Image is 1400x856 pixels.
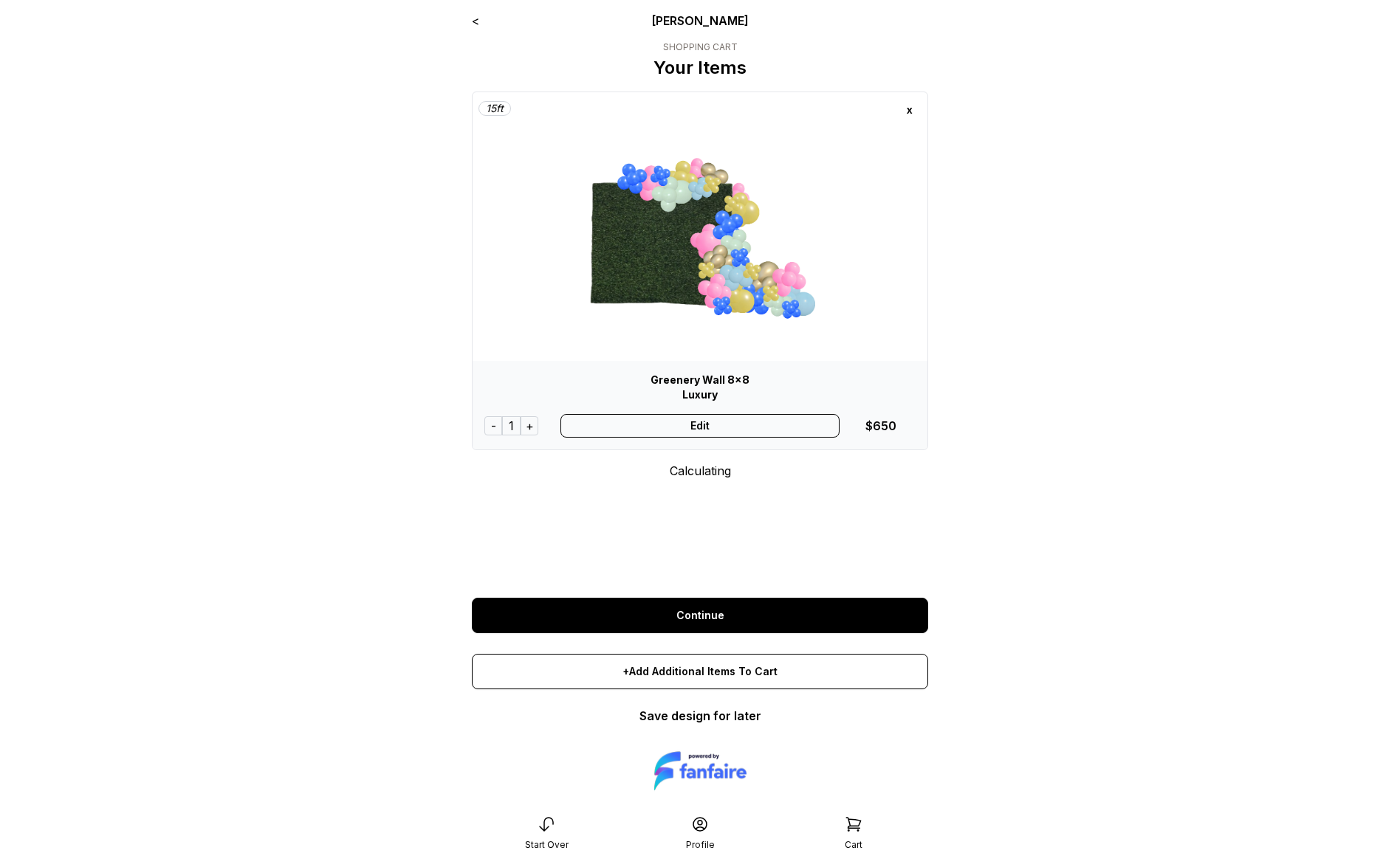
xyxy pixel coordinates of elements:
[472,598,928,633] a: Continue
[686,839,715,851] div: Profile
[898,98,922,122] div: x
[653,56,747,80] p: Your Items
[502,416,521,435] div: 1
[484,373,916,402] div: Greenery Wall 8x8 Luxury
[560,414,840,438] div: Edit
[472,462,928,580] div: Calculating
[472,654,928,689] div: +Add Additional Items To Cart
[845,839,862,851] div: Cart
[865,417,896,435] div: $650
[478,101,511,116] div: 15 ft
[556,128,844,349] img: Design with add-ons
[472,13,479,28] a: <
[653,41,747,53] div: SHOPPING CART
[639,708,761,723] a: Save design for later
[525,839,569,851] div: Start Over
[484,416,502,435] div: -
[521,416,538,435] div: +
[654,748,747,793] img: logo
[563,12,837,30] div: [PERSON_NAME]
